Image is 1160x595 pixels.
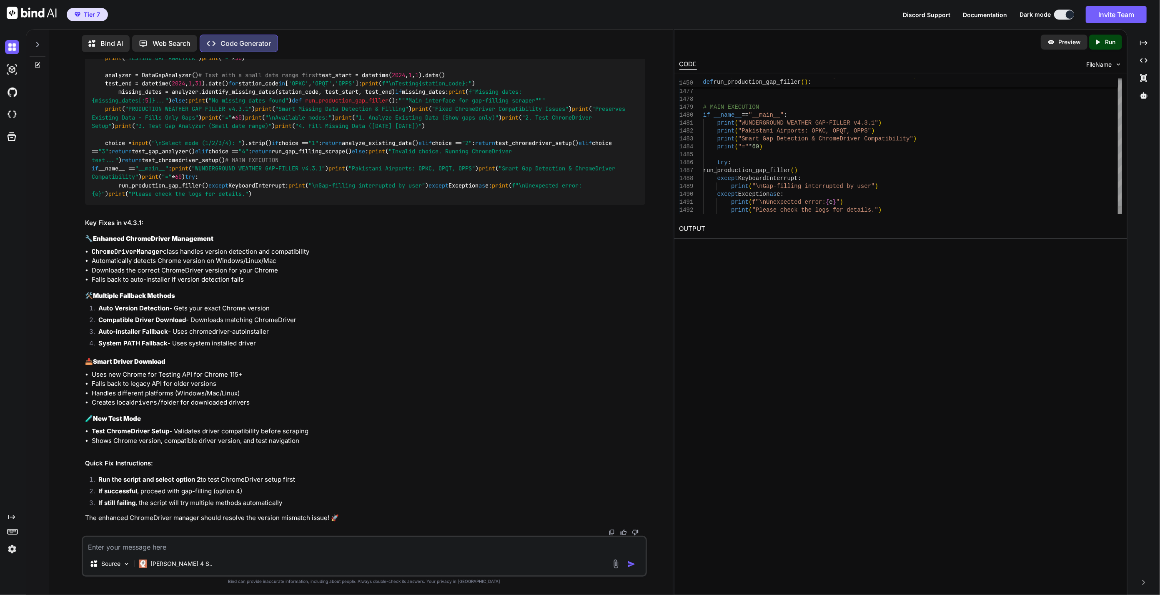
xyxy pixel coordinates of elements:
h2: Key Fixes in v4.3.1: [85,218,646,228]
span: "3. Test Gap Analyzer (Small date range)" [135,122,272,130]
button: Discord Support [903,10,950,19]
li: - Downloads matching ChromeDriver [92,315,646,327]
span: elif [195,148,208,155]
span: "1. Analyze Existing Data (Show gaps only)" [355,114,499,121]
span: return [252,148,272,155]
p: Run [1105,38,1115,46]
p: Bind AI [100,38,123,48]
strong: Run the script and select option 2 [98,475,200,483]
li: Shows Chrome version, compatible driver version, and test navigation [92,436,646,446]
span: print [202,114,218,121]
span: __name__ [714,112,742,118]
div: 1482 [679,127,692,135]
strong: System PATH Fallback [98,339,168,347]
span: 31 [195,80,202,87]
span: print [172,165,188,172]
strong: Auto Version Detection [98,304,169,312]
span: } [832,199,836,205]
span: run_production_gap_filler [703,167,791,174]
p: Code Generator [220,38,271,48]
span: except [208,182,228,189]
img: attachment [611,559,621,569]
span: print [245,114,262,121]
span: except [717,175,738,182]
strong: If still failing [98,499,135,507]
span: 1 [188,80,192,87]
span: ( [749,199,752,205]
li: - Uses system installed driver [92,339,646,350]
img: Bind AI [7,7,57,19]
span: if [272,139,278,147]
span: if [703,112,710,118]
span: ) [878,207,882,213]
span: ) [839,199,843,205]
span: "4" [238,148,248,155]
span: ( [791,167,794,174]
li: Falls back to auto-installer if version detection fails [92,275,646,285]
button: premiumTier 7 [67,8,108,21]
img: darkChat [5,40,19,54]
img: Pick Models [123,560,130,567]
div: 1484 [679,143,692,151]
div: 1483 [679,135,692,143]
span: else [717,80,731,87]
li: - Gets your exact Chrome version [92,304,646,315]
p: Bind can provide inaccurate information, including about people. Always double-check its answers.... [82,578,647,585]
li: Handles different platforms (Windows/Mac/Linux) [92,389,646,398]
img: Claude 4 Sonnet [139,560,147,568]
li: Creates local folder for downloaded drivers [92,398,646,407]
code: drivers/ [131,398,161,407]
span: ( [749,207,752,213]
p: Preview [1058,38,1081,46]
button: Documentation [963,10,1007,19]
span: "Smart Gap Detection & ChromeDriver Compatibility" [738,135,913,142]
span: "__main__" [135,165,168,172]
span: except [428,182,448,189]
span: Exception [738,191,770,197]
span: ( [801,79,804,85]
span: print [572,105,589,113]
span: ( [749,183,752,190]
span: elif [579,139,592,147]
span: ( [734,127,738,134]
span: ) [878,120,882,126]
h2: OUTPUT [674,219,1127,239]
strong: Auto-installer Fallback [98,327,168,335]
div: 1491 [679,198,692,206]
span: as [769,191,777,197]
span: ) [871,127,874,134]
span: if [395,88,402,96]
span: print [731,183,749,190]
span: print [255,105,272,113]
span: f"Missing dates: ..." [92,88,522,104]
span: "Smart Missing Data Detection & Filling" [275,105,408,113]
span: print [502,114,519,121]
span: return [475,139,495,147]
span: 5 [145,97,148,104]
span: "\nAvailable modes:" [265,114,332,121]
div: 1479 [679,103,692,111]
span: "4. Fill Missing Data ([DATE]-[DATE])" [295,122,422,130]
span: { [826,199,829,205]
img: darkAi-studio [5,62,19,77]
strong: If successful [98,487,137,495]
span: : [727,159,731,166]
h3: 📥 [85,357,646,367]
span: ) [794,167,797,174]
span: " [836,199,839,205]
img: preview [1047,38,1055,46]
span: print [492,182,509,189]
span: try [717,159,727,166]
span: "Invalid choice. Running ChromeDriver test..." [92,148,515,164]
span: "=" [222,114,232,121]
img: icon [627,560,636,568]
h3: 🛠️ [85,291,646,301]
span: 1 [415,71,418,79]
span: FileName [1086,60,1112,69]
span: e [829,199,832,205]
span: Tier 7 [84,10,100,19]
div: 1489 [679,182,692,190]
span: print [328,165,345,172]
span: f"\nTesting :" [382,80,472,87]
span: except [717,191,738,197]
